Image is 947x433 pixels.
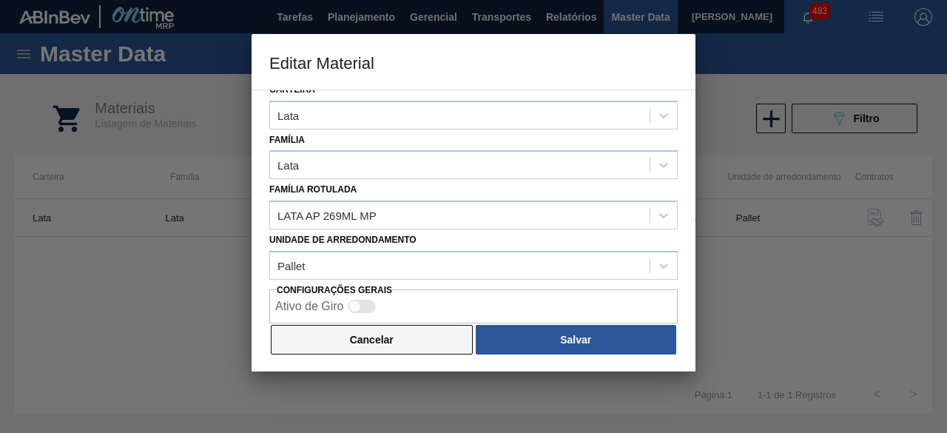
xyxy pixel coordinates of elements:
[277,285,392,295] label: Configurações Gerais
[277,209,377,222] div: LATA AP 269ML MP
[277,109,299,121] div: Lata
[271,325,473,355] button: Cancelar
[275,300,343,312] label: Ativo de Giro
[269,235,417,245] label: Unidade de arredondamento
[277,159,299,172] div: Lata
[269,84,315,95] label: Carteira
[269,184,357,195] label: Família Rotulada
[476,325,676,355] button: Salvar
[277,259,306,272] div: Pallet
[252,34,695,90] h3: Editar Material
[269,135,305,145] label: Família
